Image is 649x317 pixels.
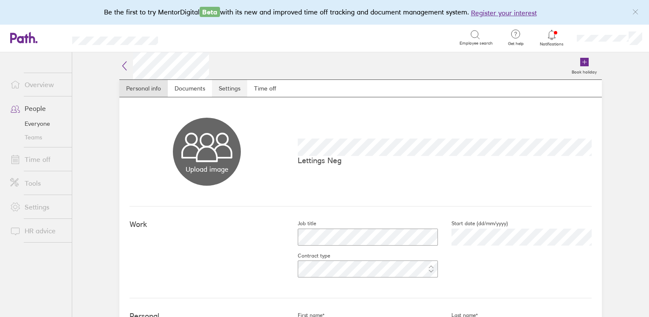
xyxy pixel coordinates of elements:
[284,252,330,259] label: Contract type
[3,76,72,93] a: Overview
[460,41,493,46] span: Employee search
[438,220,508,227] label: Start date (dd/mm/yyyy)
[538,42,566,47] span: Notifications
[119,80,168,97] a: Personal info
[130,220,284,229] h4: Work
[284,220,316,227] label: Job title
[168,80,212,97] a: Documents
[3,100,72,117] a: People
[247,80,283,97] a: Time off
[3,117,72,130] a: Everyone
[3,130,72,144] a: Teams
[538,29,566,47] a: Notifications
[3,198,72,215] a: Settings
[3,222,72,239] a: HR advice
[3,175,72,192] a: Tools
[567,52,602,79] a: Book holiday
[3,151,72,168] a: Time off
[298,156,592,165] p: Lettings Neg
[200,7,220,17] span: Beta
[212,80,247,97] a: Settings
[104,7,545,18] div: Be the first to try MentorDigital with its new and improved time off tracking and document manage...
[567,67,602,75] label: Book holiday
[181,34,203,41] div: Search
[502,41,530,46] span: Get help
[471,8,537,18] button: Register your interest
